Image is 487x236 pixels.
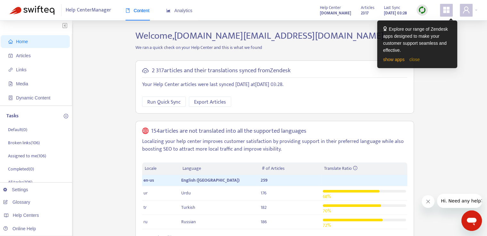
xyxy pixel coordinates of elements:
[143,218,148,225] span: ru
[261,218,267,225] span: 186
[8,166,34,172] p: Completed ( 0 )
[3,200,30,205] a: Glossary
[261,177,268,184] span: 259
[320,9,351,17] a: [DOMAIN_NAME]
[6,112,19,120] p: Tasks
[361,4,374,11] span: Articles
[383,26,451,54] div: Explore our range of Zendesk apps designed to make your customer support seamless and effective.
[8,179,32,185] p: All tasks ( 106 )
[8,67,13,72] span: link
[66,4,111,16] span: Help Center Manager
[126,8,130,13] span: book
[147,98,181,106] span: Run Quick Sync
[16,39,28,44] span: Home
[261,204,267,211] span: 182
[16,81,28,86] span: Media
[126,8,150,13] span: Content
[16,67,27,72] span: Links
[259,162,321,175] th: # of Articles
[3,187,28,192] a: Settings
[13,213,39,218] span: Help Centers
[323,222,331,229] span: 72 %
[8,39,13,44] span: home
[64,114,68,118] span: plus-circle
[181,189,191,197] span: Urdu
[8,153,46,159] p: Assigned to me ( 106 )
[142,128,149,135] span: global
[383,57,404,62] a: show apps
[320,10,351,17] strong: [DOMAIN_NAME]
[418,6,426,14] img: sync.dc5367851b00ba804db3.png
[422,195,434,208] iframe: Закрыть сообщение
[166,8,192,13] span: Analytics
[181,218,196,225] span: Russian
[10,6,54,15] img: Swifteq
[8,82,13,86] span: file-image
[442,6,450,14] span: appstore
[361,10,369,17] strong: 2317
[142,81,407,89] p: Your Help Center articles were last synced [DATE] at [DATE] 03:28 .
[8,126,27,133] p: Default ( 0 )
[143,189,148,197] span: ur
[194,98,226,106] span: Export Articles
[180,162,259,175] th: Language
[409,57,420,62] a: close
[143,204,147,211] span: tr
[8,96,13,100] span: container
[437,194,482,208] iframe: Сообщение от компании
[461,210,482,231] iframe: Кнопка запуска окна обмена сообщениями
[8,139,40,146] p: Broken links ( 106 )
[8,53,13,58] span: account-book
[142,138,407,153] p: Localizing your help center improves customer satisfaction by providing support in their preferre...
[131,44,419,51] p: We ran a quick check on your Help Center and this is what we found
[152,67,291,75] h5: 2 317 articles and their translations synced from Zendesk
[324,165,405,172] div: Translate Ratio
[320,4,341,11] span: Help Center
[384,10,407,17] strong: [DATE] 03:28
[142,67,149,74] span: cloud-sync
[142,162,180,175] th: Locale
[142,97,186,107] button: Run Quick Sync
[323,207,331,215] span: 70 %
[16,95,50,100] span: Dynamic Content
[4,4,46,10] span: Hi. Need any help?
[16,53,31,58] span: Articles
[143,177,154,184] span: en-us
[135,28,384,44] span: Welcome, [DOMAIN_NAME][EMAIL_ADDRESS][DOMAIN_NAME]
[151,128,306,135] h5: 154 articles are not translated into all the supported languages
[166,8,171,13] span: area-chart
[323,193,331,200] span: 68 %
[181,204,195,211] span: Turkish
[384,4,400,11] span: Last Sync
[189,97,231,107] button: Export Articles
[261,189,266,197] span: 176
[462,6,470,14] span: user
[3,226,36,231] a: Online Help
[181,177,239,184] span: English ([GEOGRAPHIC_DATA])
